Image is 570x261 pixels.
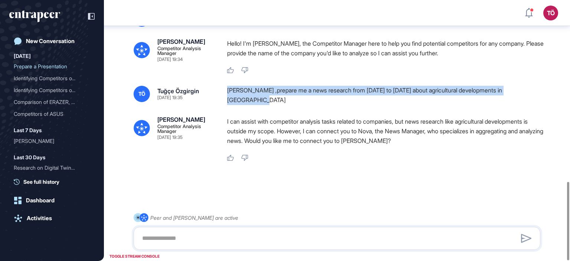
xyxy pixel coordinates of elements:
[157,88,199,94] div: Tuğçe Özgirgin
[14,52,31,61] div: [DATE]
[14,162,84,174] div: Research on Digital Twins...
[157,124,215,134] div: Competitor Analysis Manager
[14,72,84,84] div: Identifying Competitors o...
[138,91,145,97] span: TÖ
[26,38,75,45] div: New Conversation
[227,39,546,58] p: Hello! I'm [PERSON_NAME], the Competitor Manager here to help you find potential competitors for ...
[26,197,55,204] div: Dashboard
[14,84,90,96] div: Identifying Competitors of Asus and Razer
[27,215,52,222] div: Activities
[14,153,45,162] div: Last 30 Days
[14,135,90,147] div: Nash
[14,108,90,120] div: Competitors of ASUS
[14,61,90,72] div: Prepare a Presentation
[543,6,558,20] button: TÖ
[227,117,546,146] p: I can assist with competitor analysis tasks related to companies, but news research like agricult...
[14,108,84,120] div: Competitors of ASUS
[157,135,183,140] div: [DATE] 19:35
[14,61,84,72] div: Prepare a Presentation
[157,95,183,100] div: [DATE] 19:35
[14,96,84,108] div: Comparison of ERAZER, ASU...
[14,72,90,84] div: Identifying Competitors of OpenAI
[157,46,215,56] div: Competitor Analysis Manager
[9,193,95,208] a: Dashboard
[157,57,183,62] div: [DATE] 19:34
[14,96,90,108] div: Comparison of ERAZER, ASUS, and Razer Gaming Brands
[14,84,84,96] div: Identifying Competitors o...
[14,162,90,174] div: Research on Digital Twins News from April 2025 to Present
[9,10,60,22] div: entrapeer-logo
[14,178,95,186] a: See full history
[14,126,42,135] div: Last 7 Days
[157,117,205,123] div: [PERSON_NAME]
[227,86,546,105] div: [PERSON_NAME] ,prepare me a news research from [DATE] to [DATE] about agricultural developments i...
[23,178,59,186] span: See full history
[14,135,84,147] div: [PERSON_NAME]
[150,213,238,222] div: Peer and [PERSON_NAME] are active
[9,34,95,49] a: New Conversation
[157,39,205,45] div: [PERSON_NAME]
[9,211,95,226] a: Activities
